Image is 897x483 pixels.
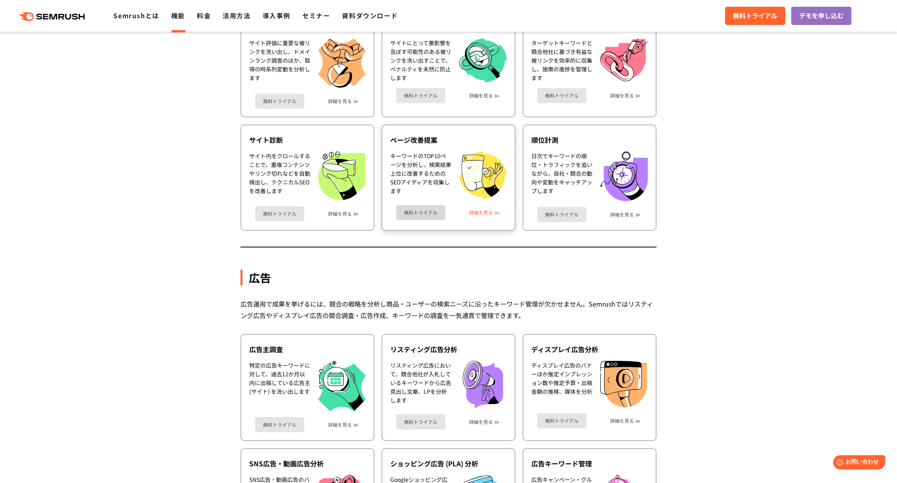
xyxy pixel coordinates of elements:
a: 無料トライアル [396,414,445,429]
a: デモを申し込む [791,7,851,25]
img: 広告主調査 [318,361,366,411]
div: ショッピング広告 (PLA) 分析 [390,459,507,468]
div: SNS広告・動画広告分析 [249,459,366,468]
a: 無料トライアル [537,207,586,222]
a: 無料トライアル [725,7,785,25]
img: リスティング広告分析 [459,361,507,408]
img: 被リンク診断 [459,38,507,82]
div: 広告主調査 [249,345,366,354]
div: リスティング広告分析 [390,345,507,354]
img: 被リンク分析 [318,38,366,88]
div: ターゲットキーワードと競合他社に基づき有益な被リンクを効率的に収集し、施策の進捗を管理します [531,38,592,82]
div: ディスプレイ広告のバナーほか推定インプレッション数や推定予算・出稿金額の推移、媒体を分析 [531,361,592,408]
a: 無料トライアル [396,205,445,220]
a: 活用方法 [223,11,250,20]
a: 無料トライアル [537,413,586,428]
div: サイト評価に重要な被リンクを洗い出し、ドメインランク調査のほか、取得の時系列変動を分析します [249,38,310,88]
div: 広告運用で成果を挙げるには、競合の戦略を分析し商品・ユーザーの検索ニーズに沿ったキーワード管理が欠かせません。Semrushではリスティング広告やディスプレイ広告の競合調査・広告作成、キーワード... [240,298,657,321]
div: 特定の広告キーワードに対して、過去12か月以内に出稿している広告主 (サイト) を洗い出します [249,361,310,411]
a: 詳細を見る [469,419,493,425]
a: 詳細を見る [328,98,352,104]
a: 無料トライアル [255,206,304,221]
img: ディスプレイ広告分析 [600,361,647,408]
a: 導入事例 [263,11,290,20]
img: 順位計測 [600,151,648,201]
div: サイト内をクロールすることで、重複コンテンツやリンク切れなどを自動検出し、テクニカルSEOを改善します [249,151,310,200]
a: 機能 [171,11,185,20]
span: デモを申し込む [799,11,844,21]
a: Semrushとは [113,11,159,20]
div: ディスプレイ広告分析 [531,345,648,354]
a: 無料トライアル [255,94,304,109]
a: 詳細を見る [328,211,352,217]
a: 詳細を見る [469,93,493,98]
div: サイト診断 [249,135,366,145]
span: 無料トライアル [733,11,777,21]
img: ページ改善提案 [459,151,507,199]
div: キーワードのTOP10ページを分析し、検索結果上位に改善するためのSEOアイディアを収集します [390,151,451,199]
a: 詳細を見る [469,210,493,215]
a: 無料トライアル [396,88,445,103]
img: 被リンク獲得 [600,38,648,81]
a: 詳細を見る [610,93,634,98]
a: 詳細を見る [610,212,634,217]
iframe: Help widget launcher [826,452,888,474]
a: 料金 [197,11,211,20]
a: 無料トライアル [255,417,304,432]
a: 詳細を見る [328,422,352,427]
div: 日次でキーワードの順位・トラフィックを追いながら、自社・競合の動向や変動をキャッチアップします [531,151,592,201]
a: 詳細を見る [610,418,634,424]
a: 資料ダウンロード [342,11,398,20]
div: リスティング広告において、競合他社が入札しているキーワードから広告見出し文章、LPを分析します [390,361,451,408]
div: 広告 [240,270,657,286]
div: 広告キーワード管理 [531,459,648,468]
img: サイト診断 [318,151,365,200]
div: サイトにとって悪影響を及ぼす可能性のある被リンクを洗い出すことで、ペナルティを未然に防止します [390,38,451,82]
a: 無料トライアル [537,88,586,103]
a: セミナー [302,11,330,20]
div: 順位計測 [531,135,648,145]
div: ページ改善提案 [390,135,507,145]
